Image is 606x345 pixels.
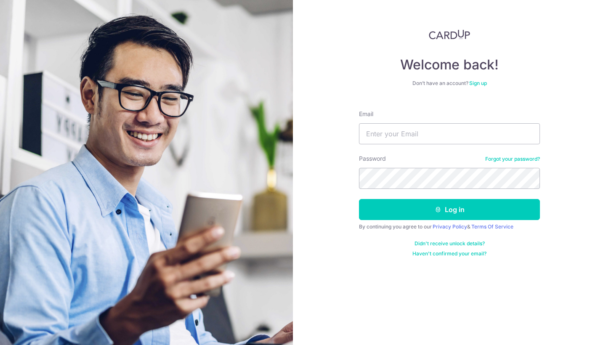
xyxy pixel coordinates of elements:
[429,29,470,40] img: CardUp Logo
[359,154,386,163] label: Password
[359,110,373,118] label: Email
[359,80,540,87] div: Don’t have an account?
[359,56,540,73] h4: Welcome back!
[469,80,487,86] a: Sign up
[471,223,513,230] a: Terms Of Service
[359,223,540,230] div: By continuing you agree to our &
[359,199,540,220] button: Log in
[359,123,540,144] input: Enter your Email
[485,156,540,162] a: Forgot your password?
[412,250,486,257] a: Haven't confirmed your email?
[433,223,467,230] a: Privacy Policy
[415,240,485,247] a: Didn't receive unlock details?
